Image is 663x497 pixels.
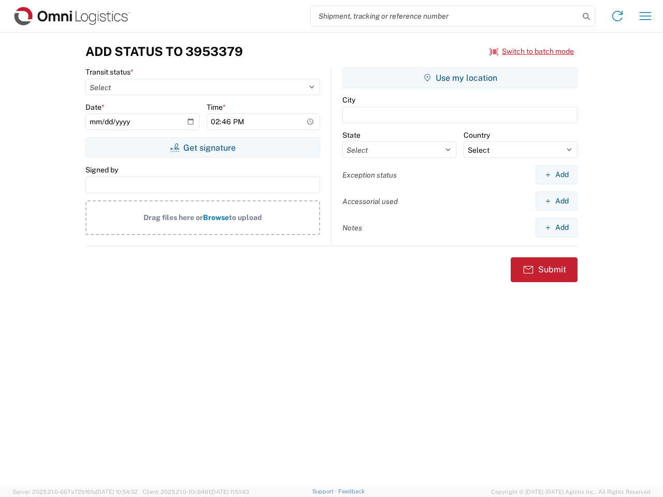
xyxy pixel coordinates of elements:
[12,489,138,495] span: Server: 2025.21.0-667a72bf6fa
[464,130,490,140] label: Country
[536,192,578,211] button: Add
[85,165,118,174] label: Signed by
[85,103,105,112] label: Date
[142,489,249,495] span: Client: 2025.21.0-f0c8481
[489,43,574,60] button: Switch to batch mode
[229,213,262,222] span: to upload
[342,197,398,206] label: Accessorial used
[85,67,134,77] label: Transit status
[342,95,355,105] label: City
[342,67,578,88] button: Use my location
[338,488,365,494] a: Feedback
[203,213,229,222] span: Browse
[342,223,362,232] label: Notes
[96,489,138,495] span: [DATE] 10:54:32
[511,257,578,282] button: Submit
[210,489,249,495] span: [DATE] 11:51:43
[85,44,243,59] h3: Add Status to 3953379
[536,218,578,237] button: Add
[85,137,320,158] button: Get signature
[491,487,651,496] span: Copyright © [DATE]-[DATE] Agistix Inc., All Rights Reserved
[536,165,578,184] button: Add
[311,6,579,26] input: Shipment, tracking or reference number
[312,488,338,494] a: Support
[342,130,361,140] label: State
[143,213,203,222] span: Drag files here or
[342,170,397,180] label: Exception status
[207,103,226,112] label: Time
